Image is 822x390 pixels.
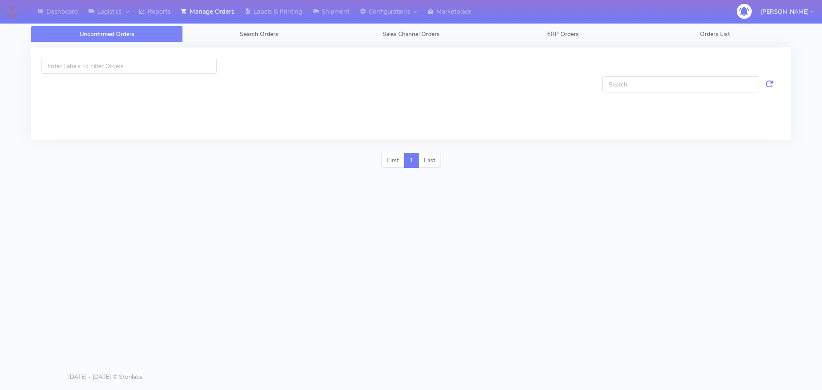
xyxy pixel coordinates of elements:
[31,26,791,42] ul: Tabs
[602,76,759,92] input: Search
[754,3,819,21] button: [PERSON_NAME]
[382,30,440,38] span: Sales Channel Orders
[700,30,730,38] span: Orders List
[547,30,579,38] span: ERP Orders
[240,30,278,38] span: Search Orders
[80,30,134,38] span: Unconfirmed Orders
[41,58,217,74] input: Enter Labels To Filter Orders
[404,153,419,168] a: 1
